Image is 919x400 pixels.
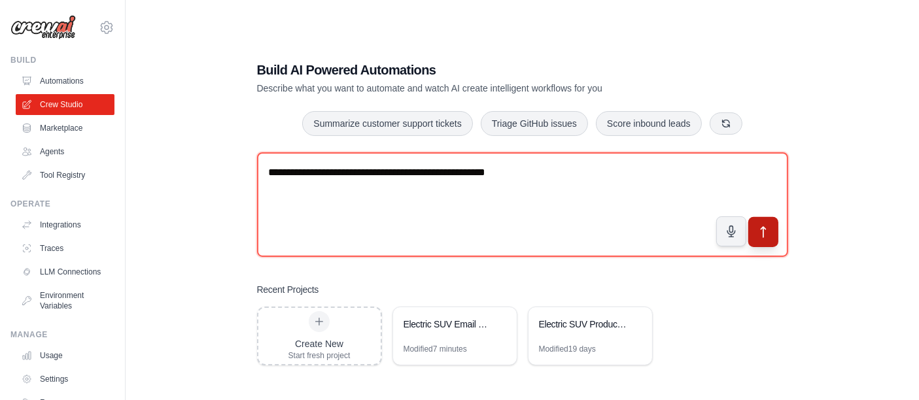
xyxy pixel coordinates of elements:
button: Triage GitHub issues [481,111,588,136]
button: Get new suggestions [710,112,742,135]
div: Modified 7 minutes [404,344,467,354]
h3: Recent Projects [257,283,319,296]
div: Electric SUV Email Campaign Automation [404,318,493,331]
img: Logo [10,15,76,40]
a: Automations [16,71,114,92]
a: Crew Studio [16,94,114,115]
h1: Build AI Powered Automations [257,61,697,79]
p: Describe what you want to automate and watch AI create intelligent workflows for you [257,82,697,95]
div: Modified 19 days [539,344,596,354]
div: Operate [10,199,114,209]
a: Marketplace [16,118,114,139]
div: Create New [288,337,351,350]
div: Manage [10,329,114,340]
button: Summarize customer support tickets [302,111,472,136]
button: Click to speak your automation idea [716,216,746,246]
div: Build [10,55,114,65]
a: Settings [16,369,114,390]
a: Environment Variables [16,285,114,316]
a: Agents [16,141,114,162]
a: Integrations [16,214,114,235]
a: Usage [16,345,114,366]
iframe: Chat Widget [854,337,919,400]
div: Start fresh project [288,350,351,361]
button: Score inbound leads [596,111,702,136]
a: LLM Connections [16,261,114,282]
div: Electric SUV Product Information & Email Campaign Generator [539,318,629,331]
a: Tool Registry [16,165,114,186]
a: Traces [16,238,114,259]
